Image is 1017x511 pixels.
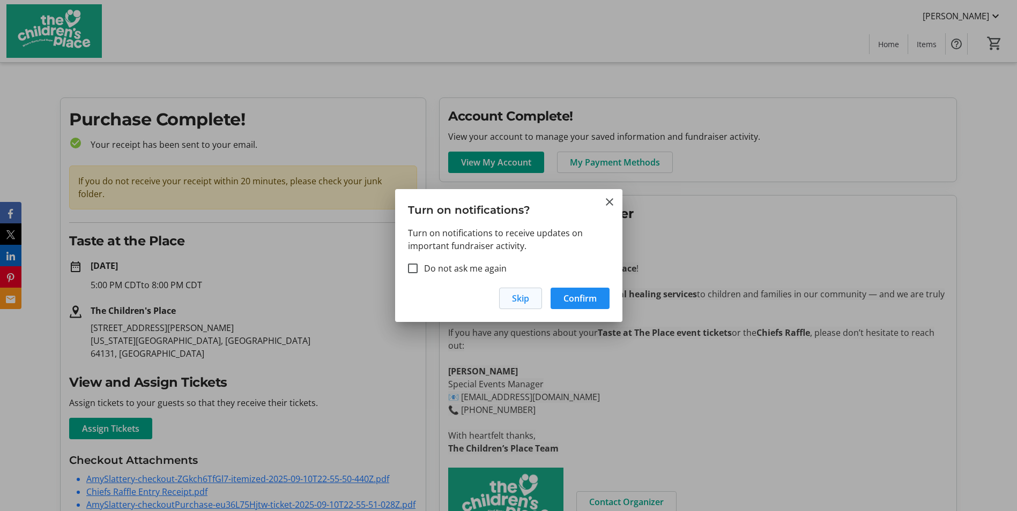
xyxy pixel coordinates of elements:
[512,292,529,305] span: Skip
[395,189,622,226] h3: Turn on notifications?
[551,288,610,309] button: Confirm
[408,227,610,252] p: Turn on notifications to receive updates on important fundraiser activity.
[563,292,597,305] span: Confirm
[603,196,616,208] button: Close
[418,262,507,275] label: Do not ask me again
[499,288,542,309] button: Skip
